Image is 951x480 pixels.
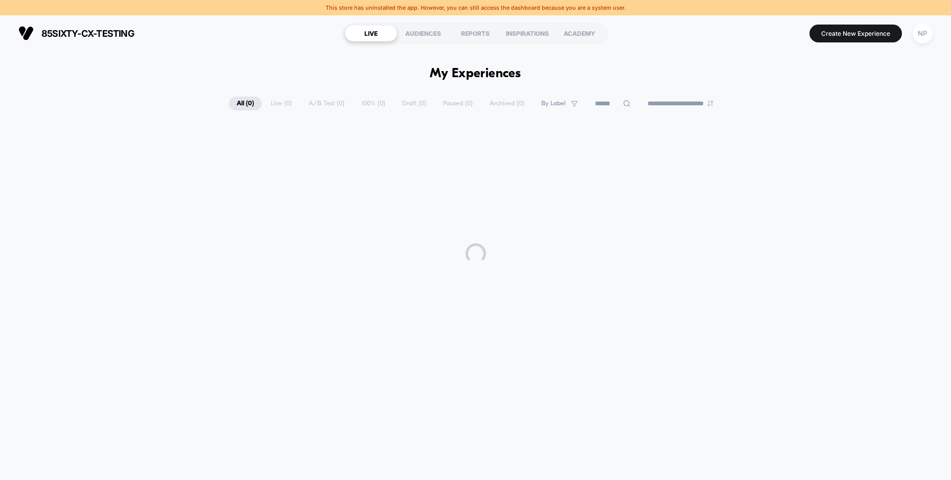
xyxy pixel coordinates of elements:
[541,100,566,107] span: By Label
[18,26,34,41] img: Visually logo
[553,25,606,41] div: ACADEMY
[41,28,134,39] span: 85sixty-cx-testing
[397,25,449,41] div: AUDIENCES
[229,97,262,110] span: All ( 0 )
[15,25,137,41] button: 85sixty-cx-testing
[449,25,501,41] div: REPORTS
[913,24,933,43] div: NP
[430,66,521,81] h1: My Experiences
[345,25,397,41] div: LIVE
[707,100,713,106] img: end
[910,23,936,44] button: NP
[501,25,553,41] div: INSPIRATIONS
[809,25,902,42] button: Create New Experience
